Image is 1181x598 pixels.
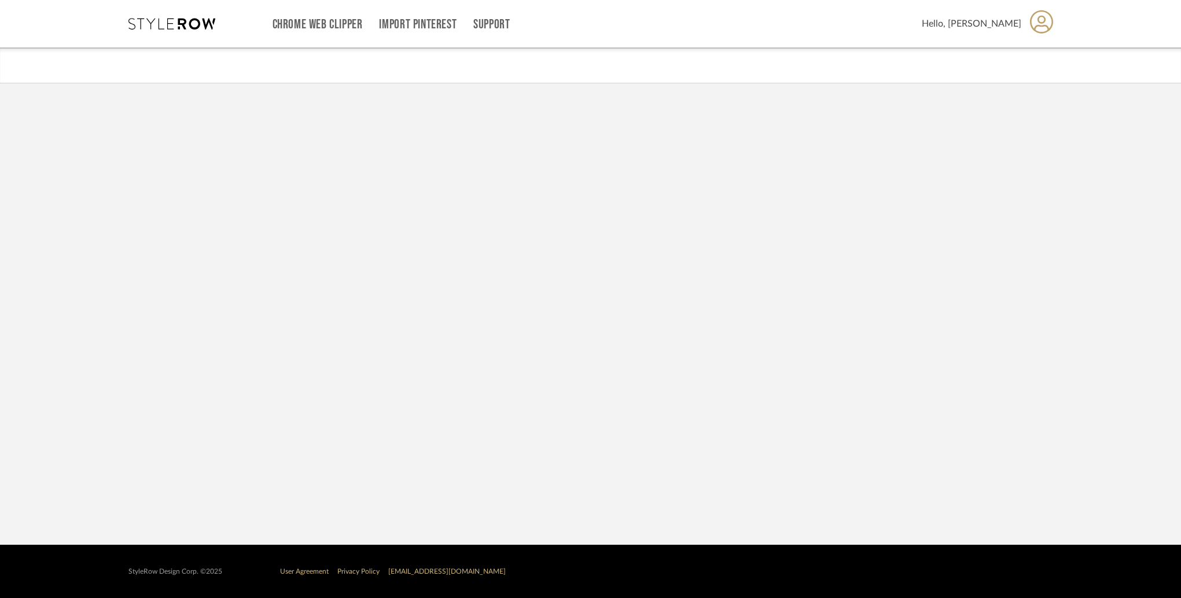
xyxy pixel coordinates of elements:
[273,20,363,30] a: Chrome Web Clipper
[922,17,1021,31] span: Hello, [PERSON_NAME]
[280,568,329,575] a: User Agreement
[379,20,457,30] a: Import Pinterest
[337,568,380,575] a: Privacy Policy
[388,568,506,575] a: [EMAIL_ADDRESS][DOMAIN_NAME]
[128,567,222,576] div: StyleRow Design Corp. ©2025
[473,20,510,30] a: Support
